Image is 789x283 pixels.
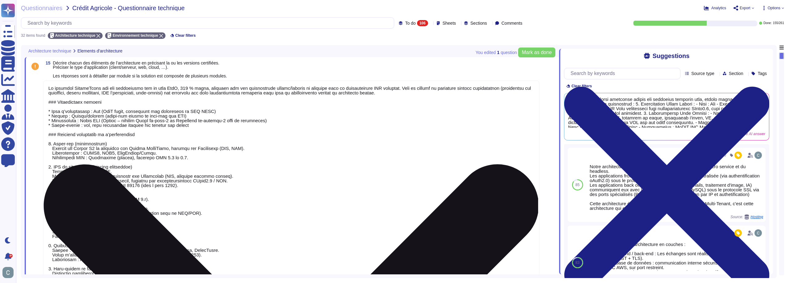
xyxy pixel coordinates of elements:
[501,21,522,25] span: Comments
[768,6,780,10] span: Options
[175,34,196,37] span: Clear filters
[704,6,726,10] button: Analytics
[754,229,762,237] img: user
[112,34,158,37] span: Environnement technique
[773,22,784,25] span: 155 / 261
[77,49,122,53] span: Elements d'architecture
[567,68,680,79] input: Search by keywords
[43,61,51,65] span: 15
[21,5,63,11] span: Questionnaires
[1,266,18,279] button: user
[53,60,227,78] span: Décrire chacun des éléments de l’architecture en précisant la ou les versions certifiées. Précise...
[28,49,71,53] span: Architecture technique
[575,183,579,187] span: 85
[711,6,726,10] span: Analytics
[24,18,394,28] input: Search by keywords
[754,152,762,159] img: user
[763,22,772,25] span: Done:
[497,50,500,55] b: 1
[72,5,185,11] span: Crédit Agricole - Questionnaire technique
[470,21,487,25] span: Sections
[9,254,13,258] div: 9+
[55,34,96,37] span: Architecture technique
[417,20,428,26] div: 106
[740,6,750,10] span: Export
[2,267,14,278] img: user
[21,34,45,37] div: 32 items found
[476,50,517,55] span: You edited question
[522,50,552,55] span: Mark as done
[405,21,415,25] span: To do
[575,261,579,264] span: 83
[518,48,555,57] button: Mark as done
[443,21,456,25] span: Sheets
